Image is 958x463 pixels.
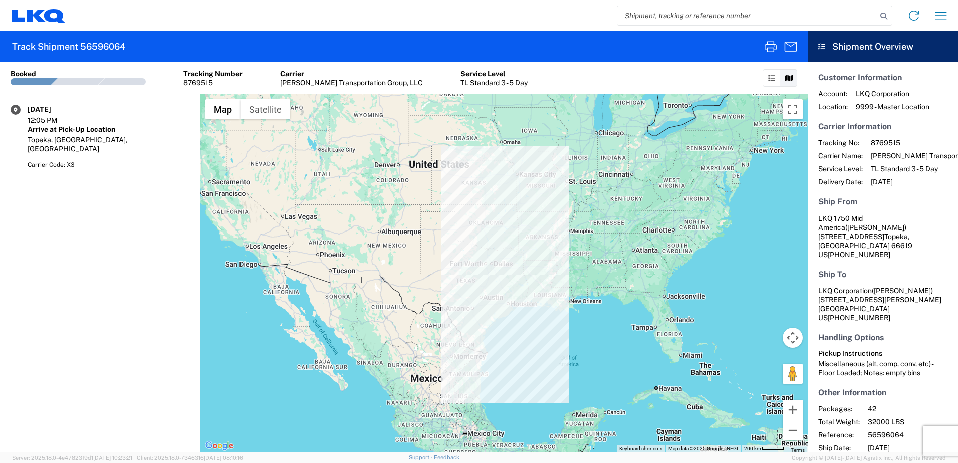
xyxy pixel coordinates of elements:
span: 56596064 [868,430,953,439]
div: Miscellaneous (alt, comp, conv, etc) - Floor Loaded; Notes: empty bins [818,359,947,377]
button: Toggle fullscreen view [783,99,803,119]
span: Total Weight: [818,417,860,426]
span: LKQ 1750 Mid-America [818,214,865,232]
span: Ship Date: [818,443,860,452]
div: Topeka, [GEOGRAPHIC_DATA], [GEOGRAPHIC_DATA] [28,135,190,153]
input: Shipment, tracking or reference number [617,6,877,25]
span: Server: 2025.18.0-4e47823f9d1 [12,455,132,461]
span: LKQ Corporation [856,89,929,98]
span: Map data ©2025 Google, INEGI [668,446,738,451]
img: Google [203,439,236,452]
button: Keyboard shortcuts [619,445,662,452]
h6: Pickup Instructions [818,349,947,358]
span: ([PERSON_NAME]) [845,223,906,232]
span: 200 km [744,446,761,451]
header: Shipment Overview [808,31,958,62]
span: ([PERSON_NAME]) [872,287,933,295]
div: 8769515 [183,78,243,87]
button: Zoom out [783,420,803,440]
span: [PHONE_NUMBER] [828,314,890,322]
span: 9999 - Master Location [856,102,929,111]
div: [DATE] [28,105,78,114]
h5: Handling Options [818,333,947,342]
div: Carrier Code: X3 [28,160,190,169]
span: Location: [818,102,848,111]
button: Drag Pegman onto the map to open Street View [783,364,803,384]
h5: Ship To [818,270,947,279]
span: [DATE] 08:10:16 [204,455,243,461]
span: Carrier Name: [818,151,863,160]
span: [DATE] [868,443,953,452]
h5: Ship From [818,197,947,206]
div: Booked [11,69,36,78]
span: Reference: [818,430,860,439]
a: Support [409,454,434,460]
button: Map Scale: 200 km per 43 pixels [741,445,788,452]
span: [PHONE_NUMBER] [828,251,890,259]
address: [GEOGRAPHIC_DATA] US [818,286,947,322]
span: Service Level: [818,164,863,173]
div: Arrive at Pick-Up Location [28,125,190,134]
h5: Other Information [818,388,947,397]
a: Terms [791,447,805,453]
span: 32000 LBS [868,417,953,426]
button: Show satellite imagery [241,99,290,119]
span: Client: 2025.18.0-7346316 [137,455,243,461]
div: 12:05 PM [28,116,78,125]
div: Carrier [280,69,423,78]
span: Account: [818,89,848,98]
a: Feedback [434,454,459,460]
a: Open this area in Google Maps (opens a new window) [203,439,236,452]
span: [STREET_ADDRESS] [818,233,884,241]
div: [PERSON_NAME] Transportation Group, LLC [280,78,423,87]
span: [DATE] 10:23:21 [93,455,132,461]
address: Topeka, [GEOGRAPHIC_DATA] 66619 US [818,214,947,259]
div: Tracking Number [183,69,243,78]
h2: Track Shipment 56596064 [12,41,125,53]
span: Tracking No: [818,138,863,147]
span: Packages: [818,404,860,413]
h5: Carrier Information [818,122,947,131]
h5: Customer Information [818,73,947,82]
button: Zoom in [783,400,803,420]
button: Show street map [205,99,241,119]
span: 42 [868,404,953,413]
div: Service Level [460,69,528,78]
div: TL Standard 3 - 5 Day [460,78,528,87]
button: Map camera controls [783,328,803,348]
span: LKQ Corporation [STREET_ADDRESS][PERSON_NAME] [818,287,941,304]
span: Copyright © [DATE]-[DATE] Agistix Inc., All Rights Reserved [792,453,946,462]
span: Delivery Date: [818,177,863,186]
